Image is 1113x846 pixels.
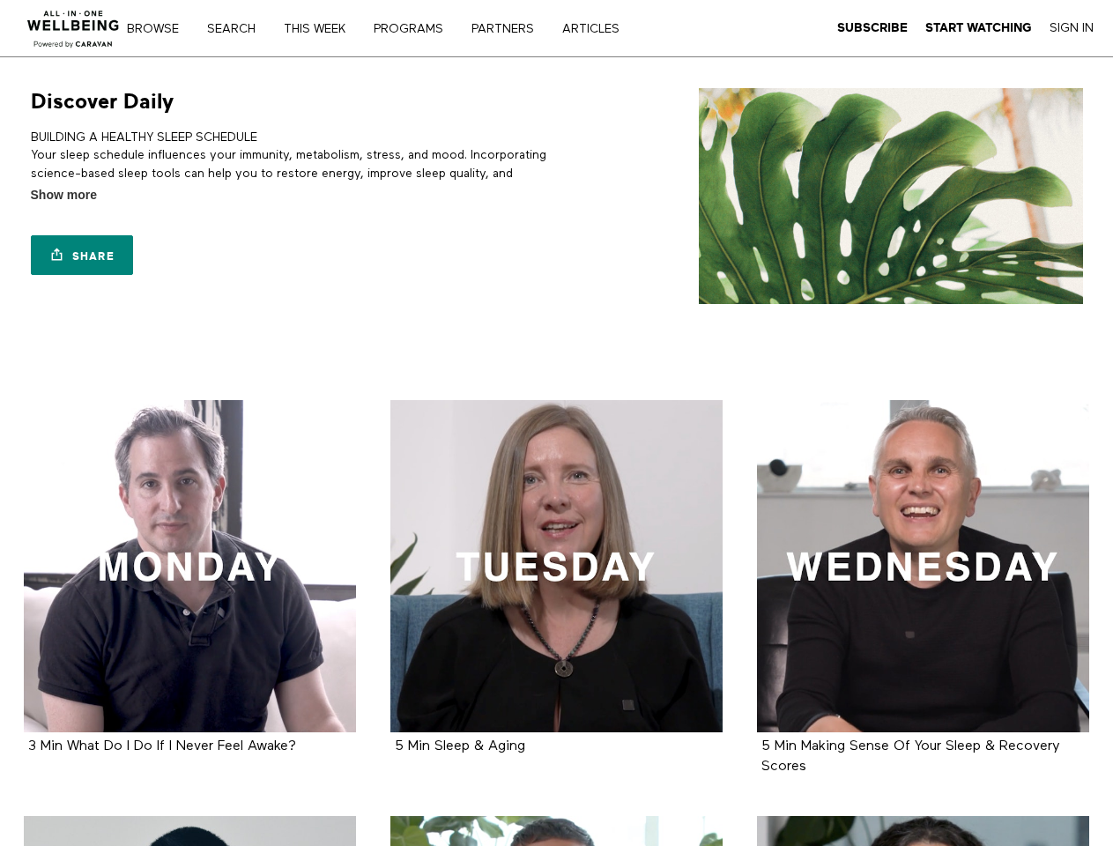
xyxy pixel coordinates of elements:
[465,23,553,35] a: PARTNERS
[139,19,656,37] nav: Primary
[757,400,1089,732] a: 5 Min Making Sense Of Your Sleep & Recovery Scores
[28,739,296,753] a: 3 Min What Do I Do If I Never Feel Awake?
[837,21,908,34] strong: Subscribe
[699,88,1082,304] img: Discover Daily
[925,21,1032,34] strong: Start Watching
[390,400,723,732] a: 5 Min Sleep & Aging
[28,739,296,753] strong: 3 Min What Do I Do If I Never Feel Awake?
[761,739,1060,774] strong: 5 Min Making Sense Of Your Sleep & Recovery Scores
[395,739,525,753] a: 5 Min Sleep & Aging
[761,739,1060,773] a: 5 Min Making Sense Of Your Sleep & Recovery Scores
[24,400,356,732] a: 3 Min What Do I Do If I Never Feel Awake?
[31,186,97,204] span: Show more
[925,20,1032,36] a: Start Watching
[201,23,274,35] a: Search
[1050,20,1094,36] a: Sign In
[278,23,364,35] a: THIS WEEK
[837,20,908,36] a: Subscribe
[556,23,638,35] a: ARTICLES
[121,23,197,35] a: Browse
[31,88,174,115] h1: Discover Daily
[395,739,525,753] strong: 5 Min Sleep & Aging
[31,235,133,275] a: Share
[31,129,551,200] p: BUILDING A HEALTHY SLEEP SCHEDULE Your sleep schedule influences your immunity, metabolism, stres...
[367,23,462,35] a: PROGRAMS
